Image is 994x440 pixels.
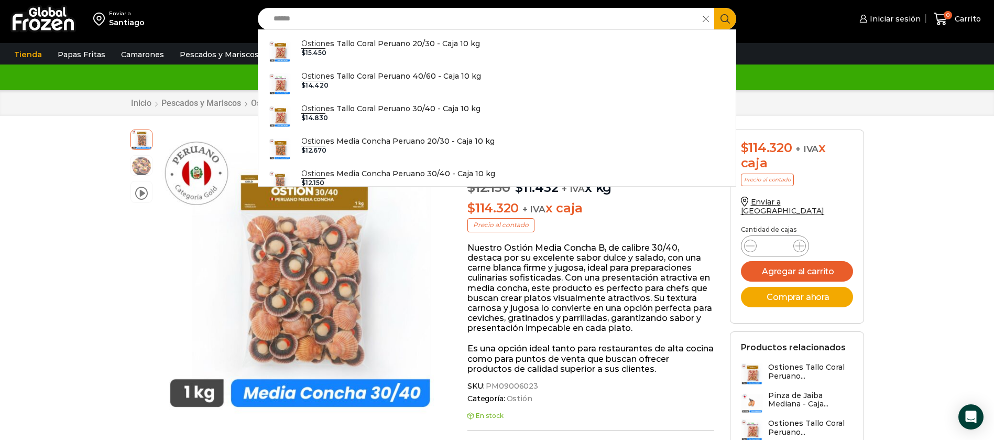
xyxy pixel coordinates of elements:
[467,201,714,216] p: x caja
[116,45,169,65] a: Camarones
[562,184,585,194] span: + IVA
[174,45,264,65] a: Pescados y Mariscos
[109,17,145,28] div: Santiago
[258,133,736,165] a: Ostiones Media Concha Peruano 20/30 - Caja 10 kg $12.670
[258,35,736,68] a: Ostiones Tallo Coral Peruano 20/30 - Caja 10 kg $15.450
[301,136,325,146] strong: Ostion
[301,81,305,89] span: $
[301,104,325,114] strong: Ostion
[467,344,714,374] p: Es una opción ideal tanto para restaurantes de alta cocina como para puntos de venta que buscan o...
[768,419,853,437] h3: Ostiones Tallo Coral Peruano...
[109,10,145,17] div: Enviar a
[93,10,109,28] img: address-field-icon.svg
[944,11,952,19] span: 0
[258,68,736,100] a: Ostiones Tallo Coral Peruano 40/60 - Caja 10 kg $14.420
[301,169,325,179] strong: Ostion
[131,128,152,149] span: ostion media concha 30:40
[301,135,495,147] p: es Media Concha Peruano 20/30 - Caja 10 kg
[467,218,534,232] p: Precio al contado
[741,226,853,233] p: Cantidad de cajas
[258,165,736,198] a: Ostiones Media Concha Peruano 30/40 - Caja 10 kg $12.150
[522,204,545,214] span: + IVA
[765,239,785,253] input: Product quantity
[741,261,853,282] button: Agregar al carrito
[795,144,818,154] span: + IVA
[301,114,328,122] bdi: 14.830
[301,168,495,179] p: es Media Concha Peruano 30/40 - Caja 10 kg
[741,197,825,216] a: Enviar a [GEOGRAPHIC_DATA]
[484,382,538,391] span: PM09006023
[931,7,984,31] a: 0 Carrito
[301,70,481,82] p: es Tallo Coral Peruano 40/60 - Caja 10 kg
[258,100,736,133] a: Ostiones Tallo Coral Peruano 30/40 - Caja 10 kg $14.830
[130,98,152,108] a: Inicio
[301,49,305,57] span: $
[768,391,853,409] h3: Pinza de Jaiba Mediana - Caja...
[250,98,276,108] a: Ostión
[301,103,480,114] p: es Tallo Coral Peruano 30/40 - Caja 10 kg
[301,179,305,187] span: $
[467,180,510,195] bdi: 12.150
[741,287,853,307] button: Comprar ahora
[130,98,276,108] nav: Breadcrumb
[958,404,984,430] div: Open Intercom Messenger
[301,146,326,154] bdi: 12.670
[301,114,305,122] span: $
[301,71,325,81] strong: Ostion
[467,200,475,216] span: $
[9,45,47,65] a: Tienda
[867,14,921,24] span: Iniciar sesión
[467,180,475,195] span: $
[301,49,326,57] bdi: 15.450
[301,146,305,154] span: $
[467,394,714,403] span: Categoría:
[467,412,714,420] p: En stock
[467,243,714,334] p: Nuestro Ostión Media Concha B, de calibre 30/40, destaca por su excelente sabor dulce y salado, c...
[467,200,519,216] bdi: 114.320
[52,45,111,65] a: Papas Fritas
[741,174,794,186] p: Precio al contado
[714,8,736,30] button: Search button
[741,140,792,155] bdi: 114.320
[741,363,853,385] a: Ostiones Tallo Coral Peruano...
[857,8,921,29] a: Iniciar sesión
[768,363,853,381] h3: Ostiones Tallo Coral Peruano...
[301,179,324,187] bdi: 12.150
[515,180,523,195] span: $
[301,38,480,49] p: es Tallo Coral Peruano 20/30 - Caja 10 kg
[301,81,329,89] bdi: 14.420
[161,98,242,108] a: Pescados y Mariscos
[952,14,981,24] span: Carrito
[741,391,853,414] a: Pinza de Jaiba Mediana - Caja...
[467,382,714,391] span: SKU:
[131,156,152,177] span: ostiones-con-concha
[741,342,846,352] h2: Productos relacionados
[741,141,853,171] div: x caja
[515,180,558,195] bdi: 11.432
[741,140,749,155] span: $
[301,39,325,49] strong: Ostion
[505,394,532,403] a: Ostión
